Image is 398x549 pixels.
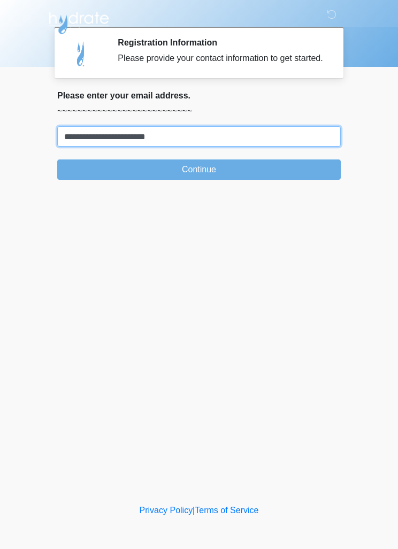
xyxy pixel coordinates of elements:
[118,52,325,65] div: Please provide your contact information to get started.
[193,506,195,515] a: |
[140,506,193,515] a: Privacy Policy
[57,90,341,101] h2: Please enter your email address.
[65,37,97,70] img: Agent Avatar
[57,105,341,118] p: ~~~~~~~~~~~~~~~~~~~~~~~~~~~
[57,159,341,180] button: Continue
[195,506,258,515] a: Terms of Service
[47,8,111,35] img: Hydrate IV Bar - Chandler Logo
